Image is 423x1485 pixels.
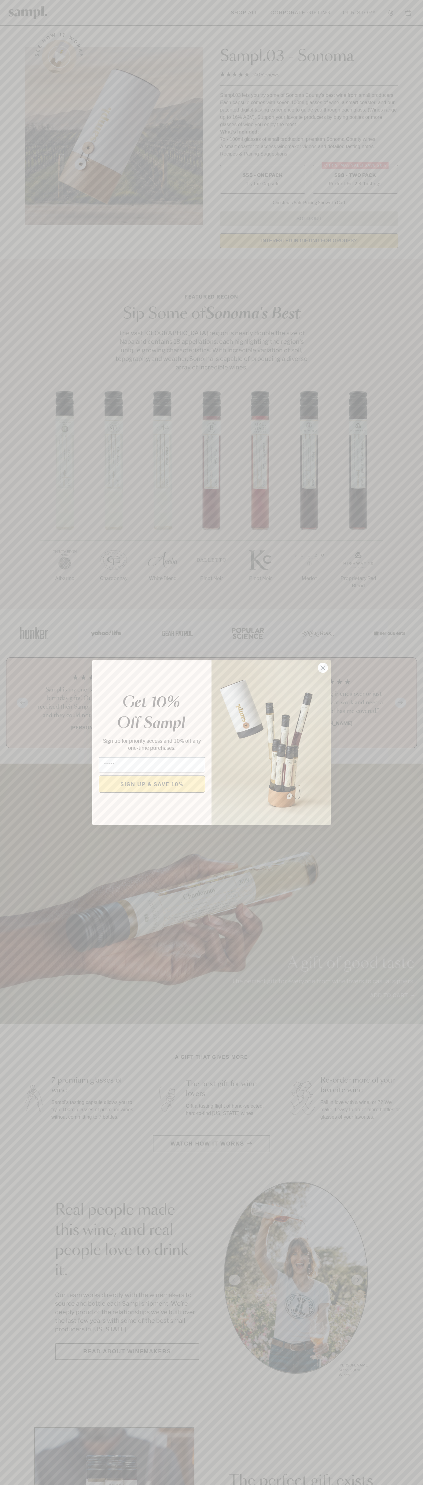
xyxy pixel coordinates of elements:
em: Get 10% Off Sampl [117,695,185,731]
img: 96933287-25a1-481a-a6d8-4dd623390dc6.png [211,660,331,825]
button: SIGN UP & SAVE 10% [99,776,205,793]
span: Sign up for priority access and 10% off any one-time purchases. [103,737,201,751]
input: Email [99,757,205,772]
button: Close dialog [318,662,328,673]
